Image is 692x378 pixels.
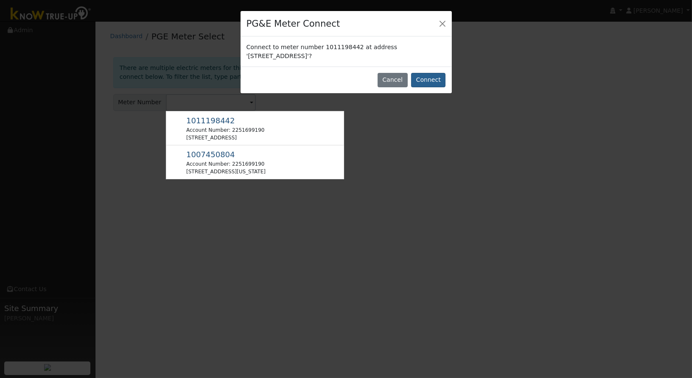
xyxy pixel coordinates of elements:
div: Connect to meter number 1011198442 at address '[STREET_ADDRESS]'? [241,36,452,66]
div: Account Number: 2251699190 [186,126,264,134]
span: Usage Point: 0028979508 [186,118,235,125]
div: [STREET_ADDRESS] [186,134,264,142]
button: Close [437,17,448,29]
h4: PG&E Meter Connect [247,17,340,31]
span: Usage Point: 0893154877 [186,152,235,158]
span: 1007450804 [186,150,235,159]
button: Connect [411,73,445,87]
span: 1011198442 [186,116,235,125]
button: Cancel [378,73,408,87]
div: [STREET_ADDRESS][US_STATE] [186,168,266,175]
div: Account Number: 2251699190 [186,160,266,168]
